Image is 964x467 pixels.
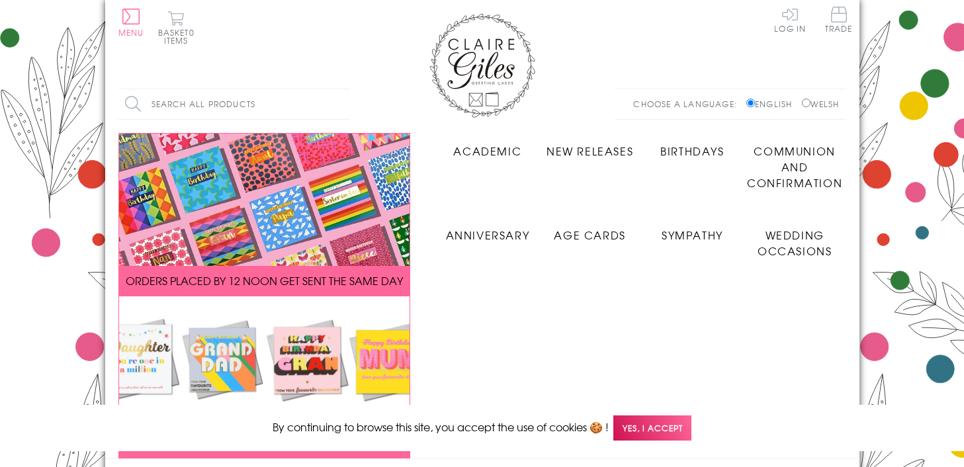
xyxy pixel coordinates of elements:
a: Age Cards [539,217,641,243]
a: Wedding Occasions [744,217,846,259]
span: Age Cards [554,227,625,243]
img: Claire Giles Greetings Cards [429,13,535,118]
a: Academic [437,133,539,159]
a: Log In [774,7,806,32]
a: New Releases [539,133,641,159]
span: Trade [825,7,853,32]
button: Basket0 items [158,11,195,44]
span: Wedding Occasions [758,227,832,259]
input: Welsh [802,99,811,107]
span: Anniversary [446,227,530,243]
span: New Releases [547,143,633,159]
label: Welsh [802,98,840,110]
a: Communion and Confirmation [744,133,846,191]
span: ORDERS PLACED BY 12 NOON GET SENT THE SAME DAY [126,273,403,288]
input: Search all products [118,89,350,119]
span: 0 items [164,26,195,46]
span: Birthdays [660,143,724,159]
span: Academic [453,143,521,159]
button: Menu [118,9,144,36]
input: English [746,99,755,107]
a: Birthdays [641,133,744,159]
label: English [746,98,799,110]
p: Choose a language: [633,98,744,110]
input: Search [337,89,350,119]
a: Sympathy [641,217,744,243]
span: Communion and Confirmation [747,143,842,191]
span: Sympathy [662,227,723,243]
a: Trade [825,7,853,35]
span: Menu [118,26,144,38]
a: Anniversary [437,217,539,243]
span: Yes, I accept [613,415,691,441]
